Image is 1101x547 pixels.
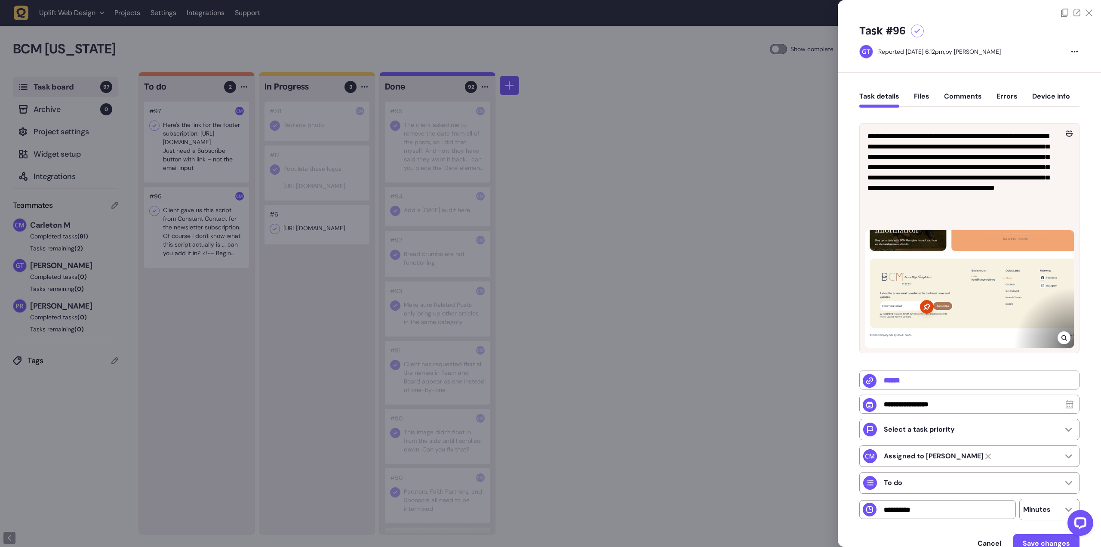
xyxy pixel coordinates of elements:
[996,92,1018,108] button: Errors
[884,479,902,487] p: To do
[944,92,982,108] button: Comments
[859,92,899,108] button: Task details
[859,24,906,38] h5: Task #96
[884,452,984,460] strong: Carleton M
[1061,507,1097,543] iframe: LiveChat chat widget
[884,425,955,434] p: Select a task priority
[914,92,929,108] button: Files
[1023,505,1051,514] p: Minutes
[1032,92,1070,108] button: Device info
[860,45,873,58] img: Graham Thompson
[878,48,945,56] div: Reported [DATE] 6.12pm,
[878,47,1001,56] div: by [PERSON_NAME]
